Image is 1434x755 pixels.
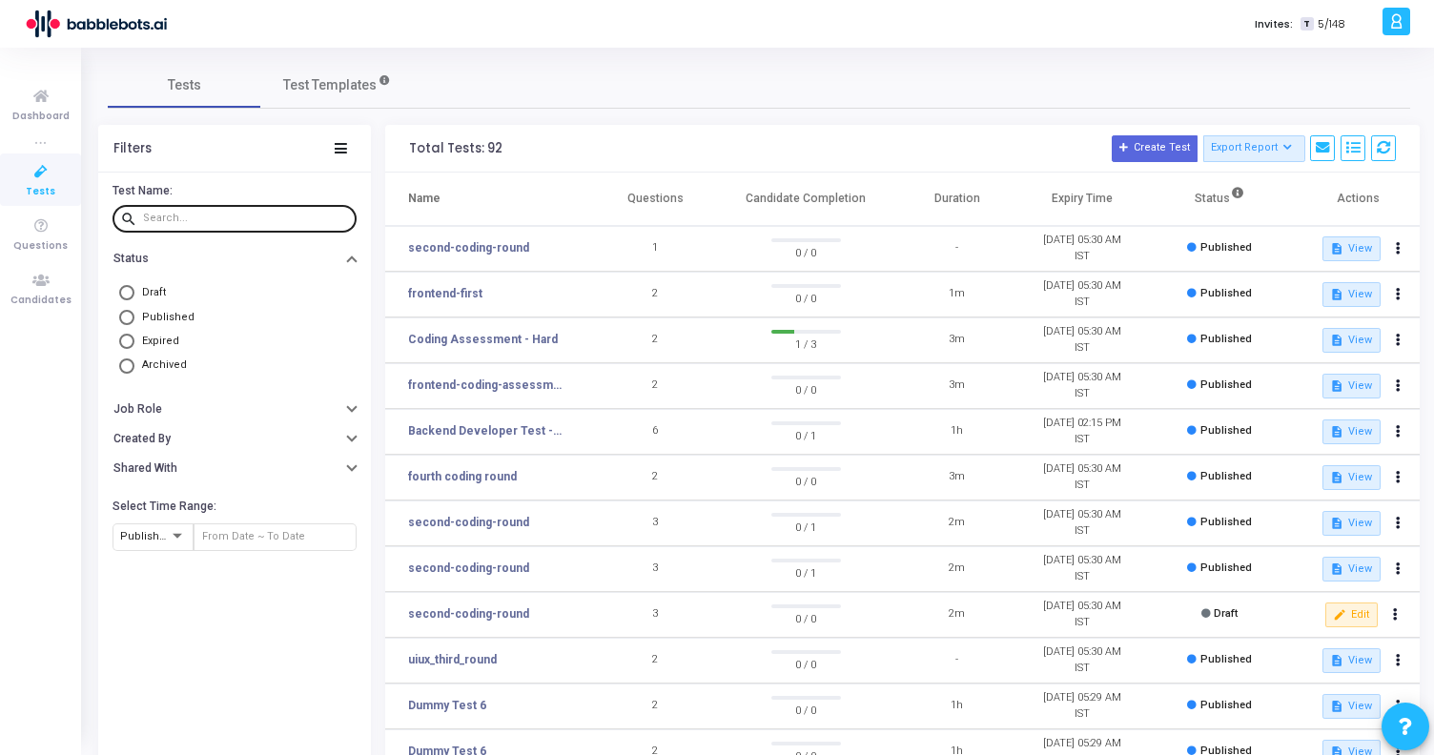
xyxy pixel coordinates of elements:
td: [DATE] 05:30 AM IST [1019,592,1144,638]
button: Status [98,244,371,274]
span: 0 / 0 [771,242,841,261]
th: Duration [894,173,1019,226]
h6: Job Role [113,402,162,417]
button: View [1322,557,1381,582]
button: View [1322,511,1381,536]
button: Shared With [98,454,371,483]
mat-icon: description [1330,288,1343,301]
td: [DATE] 05:30 AM IST [1019,546,1144,592]
button: Edit [1325,602,1378,627]
td: 2 [593,272,718,317]
mat-icon: description [1330,654,1343,667]
span: Candidates [10,293,72,309]
button: View [1322,694,1381,719]
img: logo [24,5,167,43]
span: 0 / 0 [771,379,841,398]
td: [DATE] 05:30 AM IST [1019,226,1144,272]
td: 2m [894,546,1019,592]
td: [DATE] 05:30 AM IST [1019,317,1144,363]
span: 1 / 3 [771,334,841,353]
span: Published [1200,653,1252,665]
th: Questions [593,173,718,226]
td: 3m [894,455,1019,500]
td: 3 [593,546,718,592]
span: Published [1200,424,1252,437]
td: 2m [894,592,1019,638]
a: fourth coding round [408,468,517,485]
td: 2 [593,363,718,409]
span: Published [1200,378,1252,391]
span: Tests [26,184,55,200]
a: second-coding-round [408,239,529,256]
span: 0 / 1 [771,425,841,444]
th: Expiry Time [1019,173,1144,226]
td: 1 [593,226,718,272]
span: Tests [168,75,201,95]
button: View [1322,419,1381,444]
span: 0 / 0 [771,654,841,673]
td: [DATE] 05:29 AM IST [1019,684,1144,729]
span: Dashboard [12,109,70,125]
span: Published At [120,530,185,542]
th: Status [1144,173,1295,226]
span: 0 / 0 [771,471,841,490]
span: Published [1200,333,1252,345]
span: Test Templates [283,75,377,95]
span: Published [1200,241,1252,254]
td: 3 [593,592,718,638]
span: 0 / 1 [771,517,841,536]
button: Created By [98,424,371,454]
td: [DATE] 05:30 AM IST [1019,638,1144,684]
input: From Date ~ To Date [202,531,349,542]
h6: Created By [113,432,171,446]
span: Archived [142,358,187,371]
span: 0 / 0 [771,700,841,719]
span: Published [1200,516,1252,528]
a: uiux_third_round [408,651,497,668]
td: 6 [593,409,718,455]
td: 1h [894,684,1019,729]
td: 2 [593,684,718,729]
a: frontend-coding-assessment-20june [408,377,565,394]
h6: Test Name: [113,184,352,198]
div: Total Tests: 92 [409,141,502,156]
td: 3m [894,363,1019,409]
th: Name [385,173,593,226]
a: Backend Developer Test -- Beginner [408,422,565,439]
button: Export Report [1203,135,1305,162]
h6: Shared With [113,461,177,476]
input: Search... [143,213,349,224]
td: [DATE] 05:30 AM IST [1019,455,1144,500]
td: 3m [894,317,1019,363]
th: Candidate Completion [718,173,894,226]
mat-icon: description [1330,517,1343,530]
td: [DATE] 05:30 AM IST [1019,363,1144,409]
a: Coding Assessment - Hard [408,331,558,348]
a: Dummy Test 6 [408,697,486,714]
span: Published [142,311,195,323]
td: [DATE] 05:30 AM IST [1019,500,1144,546]
td: - [894,226,1019,272]
mat-icon: description [1330,379,1343,393]
span: 0 / 0 [771,608,841,627]
mat-icon: description [1330,471,1343,484]
a: second-coding-round [408,560,529,577]
a: second-coding-round [408,514,529,531]
button: View [1322,465,1381,490]
span: Expired [142,335,179,347]
mat-icon: description [1330,242,1343,255]
a: second-coding-round [408,605,529,622]
button: View [1322,374,1381,398]
label: Invites: [1255,16,1293,32]
mat-icon: description [1330,562,1343,576]
h6: Select Time Range: [113,500,216,514]
mat-icon: description [1330,700,1343,713]
span: 5/148 [1318,16,1345,32]
span: Published [1200,470,1252,482]
button: View [1322,648,1381,673]
span: Draft [1214,607,1238,620]
mat-icon: search [120,210,143,227]
a: frontend-first [408,285,482,302]
td: 2 [593,638,718,684]
span: 0 / 1 [771,562,841,582]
